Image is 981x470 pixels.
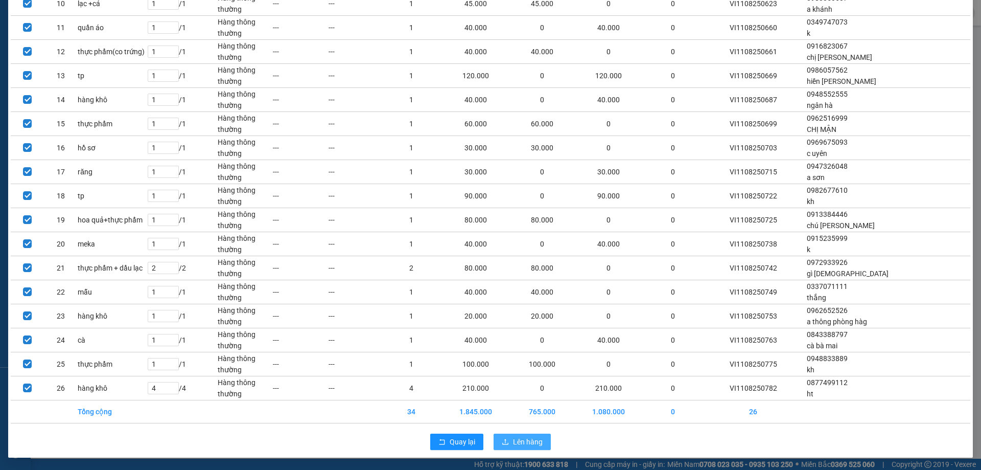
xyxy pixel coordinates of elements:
span: Decrease Value [167,220,178,226]
span: down [170,364,176,370]
span: down [170,52,176,58]
td: 15 [44,112,77,136]
td: VI1108250742 [700,256,806,280]
td: 0 [645,16,701,40]
td: --- [328,184,384,208]
td: 0 [572,40,645,64]
td: 21 [44,256,77,280]
span: 0913384446 [807,210,848,218]
td: / 1 [147,160,217,184]
td: --- [272,112,328,136]
td: 0 [645,40,701,64]
td: mẫu [77,280,147,304]
span: Increase Value [167,166,178,172]
span: 0915235999 [807,234,848,242]
td: --- [272,304,328,328]
td: --- [328,64,384,88]
td: VI1108250715 [700,160,806,184]
td: VI1108250749 [700,280,806,304]
td: quần áo [77,16,147,40]
td: Hàng thông thường [217,160,273,184]
td: 1 [383,160,439,184]
td: meka [77,232,147,256]
td: / 1 [147,208,217,232]
td: --- [328,232,384,256]
td: 60.000 [439,112,512,136]
span: down [170,268,176,274]
td: 0 [512,16,572,40]
span: Decrease Value [167,28,178,33]
td: 0 [512,184,572,208]
span: Decrease Value [167,292,178,298]
td: / 2 [147,256,217,280]
td: 40.000 [439,280,512,304]
td: --- [272,352,328,376]
td: 80.000 [439,256,512,280]
td: --- [328,16,384,40]
span: down [170,124,176,130]
span: 0962652526 [807,306,848,315]
span: cà bà mai [807,342,837,350]
button: rollbackQuay lại [430,434,483,450]
td: 1 [383,328,439,352]
span: chị [PERSON_NAME] [807,53,872,61]
td: Hàng thông thường [217,184,273,208]
td: 22 [44,280,77,304]
td: --- [272,280,328,304]
td: VI1108250763 [700,328,806,352]
td: hoa quả+thực phẩm [77,208,147,232]
td: --- [272,136,328,160]
span: a sơn [807,173,825,182]
span: up [170,215,176,221]
td: 1 [383,304,439,328]
td: 24 [44,328,77,352]
td: 0 [572,304,645,328]
span: up [170,263,176,269]
td: 13 [44,64,77,88]
td: 1 [383,16,439,40]
td: / 1 [147,328,217,352]
span: Increase Value [167,70,178,76]
td: --- [328,160,384,184]
td: 23 [44,304,77,328]
td: hàng khô [77,304,147,328]
td: 1 [383,136,439,160]
td: 30.000 [439,136,512,160]
span: 0962516999 [807,114,848,122]
td: 14 [44,88,77,112]
span: up [170,359,176,365]
span: Increase Value [167,359,178,364]
span: 0982677610 [807,186,848,194]
td: thực phẩm [77,352,147,376]
td: 0 [645,328,701,352]
td: / 1 [147,112,217,136]
span: down [170,244,176,250]
td: Hàng thông thường [217,328,273,352]
td: cà [77,328,147,352]
td: / 1 [147,64,217,88]
td: --- [272,376,328,400]
td: --- [272,256,328,280]
td: hồ sơ [77,136,147,160]
span: 0969675093 [807,138,848,146]
span: down [170,292,176,298]
td: --- [328,88,384,112]
span: thắng [807,294,826,302]
td: Hàng thông thường [217,304,273,328]
span: 0947326048 [807,162,848,170]
span: up [170,143,176,149]
span: Decrease Value [167,364,178,370]
span: a khánh [807,5,832,13]
td: --- [328,40,384,64]
td: 0 [572,136,645,160]
span: down [170,28,176,34]
span: up [170,95,176,101]
td: 40.000 [439,88,512,112]
td: 0 [512,88,572,112]
td: / 1 [147,184,217,208]
td: 40.000 [512,40,572,64]
td: 0 [645,232,701,256]
span: up [170,311,176,317]
td: --- [272,232,328,256]
td: 1 [383,352,439,376]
